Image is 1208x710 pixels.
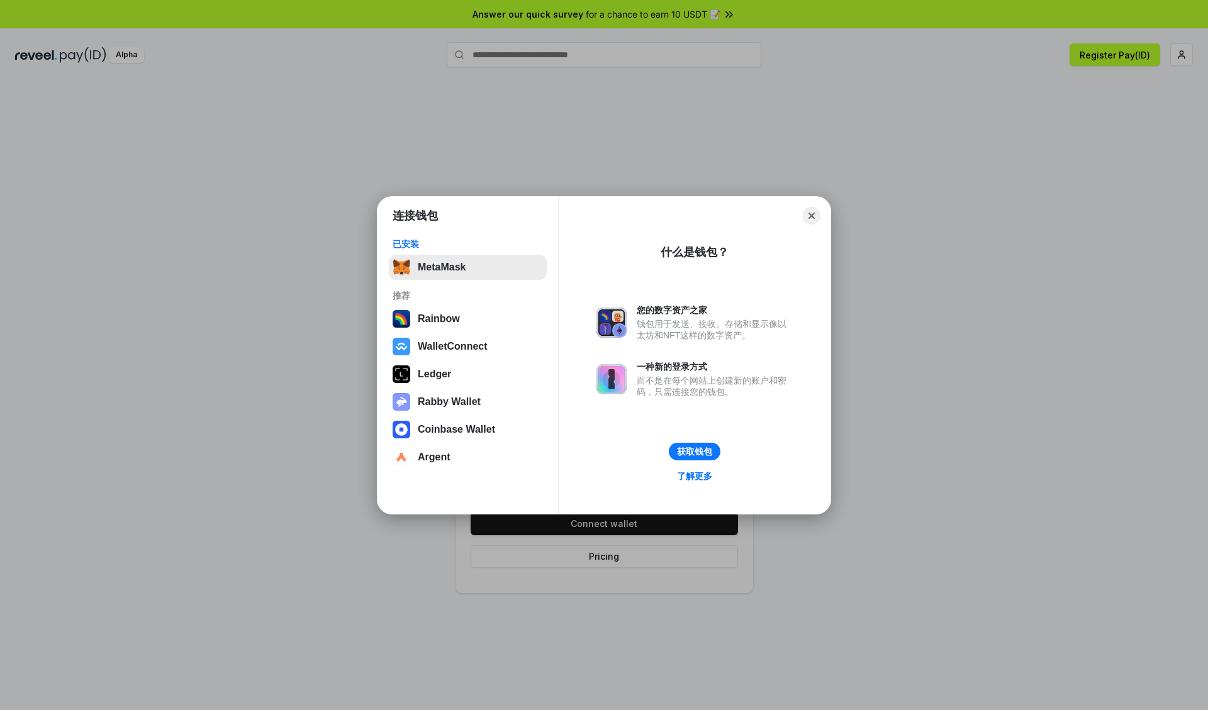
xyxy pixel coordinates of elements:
[418,262,466,273] div: MetaMask
[389,334,547,359] button: WalletConnect
[803,207,820,225] button: Close
[661,245,729,260] div: 什么是钱包？
[393,208,438,223] h1: 连接钱包
[637,361,793,372] div: 一种新的登录方式
[677,446,712,457] div: 获取钱包
[389,445,547,470] button: Argent
[393,421,410,438] img: svg+xml,%3Csvg%20width%3D%2228%22%20height%3D%2228%22%20viewBox%3D%220%200%2028%2028%22%20fill%3D...
[637,318,793,341] div: 钱包用于发送、接收、存储和显示像以太坊和NFT这样的数字资产。
[389,362,547,387] button: Ledger
[389,255,547,280] button: MetaMask
[418,313,460,324] div: Rainbow
[418,369,451,380] div: Ledger
[669,468,720,484] a: 了解更多
[677,470,712,482] div: 了解更多
[596,308,627,338] img: svg+xml,%3Csvg%20xmlns%3D%22http%3A%2F%2Fwww.w3.org%2F2000%2Fsvg%22%20fill%3D%22none%22%20viewBox...
[389,389,547,414] button: Rabby Wallet
[637,304,793,316] div: 您的数字资产之家
[596,364,627,394] img: svg+xml,%3Csvg%20xmlns%3D%22http%3A%2F%2Fwww.w3.org%2F2000%2Fsvg%22%20fill%3D%22none%22%20viewBox...
[418,452,450,463] div: Argent
[418,424,495,435] div: Coinbase Wallet
[669,443,720,460] button: 获取钱包
[393,310,410,328] img: svg+xml,%3Csvg%20width%3D%22120%22%20height%3D%22120%22%20viewBox%3D%220%200%20120%20120%22%20fil...
[389,306,547,331] button: Rainbow
[389,417,547,442] button: Coinbase Wallet
[393,365,410,383] img: svg+xml,%3Csvg%20xmlns%3D%22http%3A%2F%2Fwww.w3.org%2F2000%2Fsvg%22%20width%3D%2228%22%20height%3...
[637,375,793,397] div: 而不是在每个网站上创建新的账户和密码，只需连接您的钱包。
[418,396,481,408] div: Rabby Wallet
[418,341,488,352] div: WalletConnect
[393,238,543,250] div: 已安装
[393,448,410,466] img: svg+xml,%3Csvg%20width%3D%2228%22%20height%3D%2228%22%20viewBox%3D%220%200%2028%2028%22%20fill%3D...
[393,290,543,301] div: 推荐
[393,393,410,411] img: svg+xml,%3Csvg%20xmlns%3D%22http%3A%2F%2Fwww.w3.org%2F2000%2Fsvg%22%20fill%3D%22none%22%20viewBox...
[393,258,410,276] img: svg+xml,%3Csvg%20fill%3D%22none%22%20height%3D%2233%22%20viewBox%3D%220%200%2035%2033%22%20width%...
[393,338,410,355] img: svg+xml,%3Csvg%20width%3D%2228%22%20height%3D%2228%22%20viewBox%3D%220%200%2028%2028%22%20fill%3D...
